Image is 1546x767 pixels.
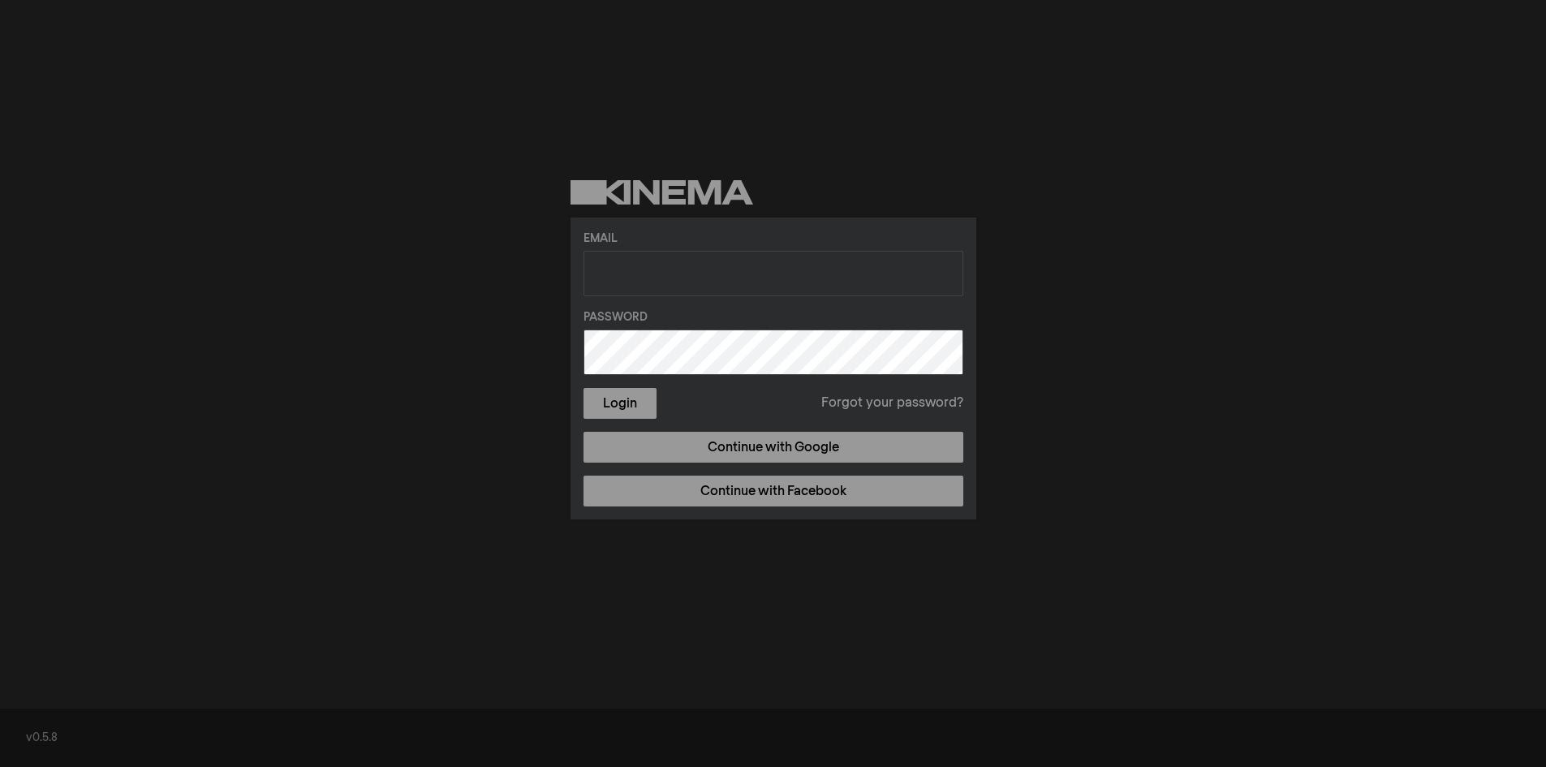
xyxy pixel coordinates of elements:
label: Password [584,309,963,326]
div: v0.5.8 [26,730,1520,747]
a: Forgot your password? [821,394,963,413]
button: Login [584,388,657,419]
label: Email [584,231,963,248]
a: Continue with Facebook [584,476,963,506]
a: Continue with Google [584,432,963,463]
